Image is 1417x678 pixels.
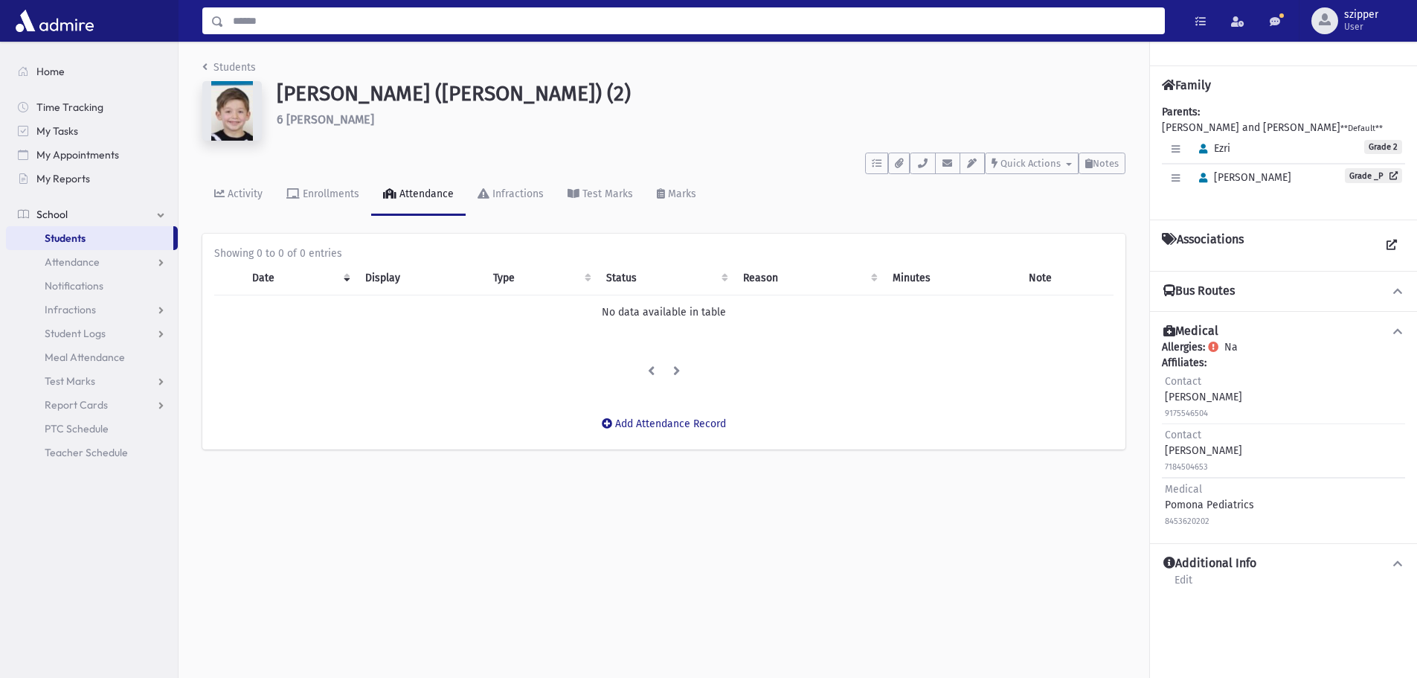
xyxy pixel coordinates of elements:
[202,61,256,74] a: Students
[36,65,65,78] span: Home
[1165,409,1208,418] small: 9175546504
[1163,284,1235,299] h4: Bus Routes
[45,446,128,459] span: Teacher Schedule
[277,112,1125,127] h6: 6 [PERSON_NAME]
[225,188,263,200] div: Activity
[45,374,95,388] span: Test Marks
[277,81,1125,106] h1: [PERSON_NAME] ([PERSON_NAME]) (2)
[214,295,1114,330] td: No data available in table
[243,261,356,295] th: Date: activate to sort column ascending
[489,188,544,200] div: Infractions
[579,188,633,200] div: Test Marks
[396,188,454,200] div: Attendance
[1165,517,1209,526] small: 8453620202
[6,322,178,345] a: Student Logs
[6,417,178,441] a: PTC Schedule
[6,143,178,167] a: My Appointments
[202,60,256,81] nav: breadcrumb
[45,279,103,292] span: Notifications
[45,422,109,435] span: PTC Schedule
[1165,374,1242,420] div: [PERSON_NAME]
[274,174,371,216] a: Enrollments
[36,172,90,185] span: My Reports
[6,298,178,322] a: Infractions
[1378,232,1405,259] a: View all Associations
[1165,482,1254,528] div: Pomona Pediatrics
[1162,324,1405,339] button: Medical
[484,261,598,295] th: Type: activate to sort column ascending
[1165,429,1201,441] span: Contact
[202,174,274,216] a: Activity
[1162,284,1405,299] button: Bus Routes
[1165,427,1242,474] div: [PERSON_NAME]
[36,208,68,221] span: School
[1162,232,1244,259] h4: Associations
[1162,78,1211,92] h4: Family
[45,303,96,316] span: Infractions
[1163,556,1256,572] h4: Additional Info
[1165,462,1208,472] small: 7184504653
[466,174,556,216] a: Infractions
[1165,375,1201,388] span: Contact
[1344,21,1378,33] span: User
[36,148,119,161] span: My Appointments
[1345,168,1402,183] a: Grade _P
[6,202,178,226] a: School
[1093,158,1119,169] span: Notes
[6,369,178,393] a: Test Marks
[224,7,1164,34] input: Search
[300,188,359,200] div: Enrollments
[556,174,645,216] a: Test Marks
[1162,106,1200,118] b: Parents:
[6,167,178,191] a: My Reports
[884,261,1020,295] th: Minutes
[36,100,103,114] span: Time Tracking
[214,246,1114,261] div: Showing 0 to 0 of 0 entries
[1000,158,1061,169] span: Quick Actions
[734,261,884,295] th: Reason: activate to sort column ascending
[1162,339,1405,531] div: Na
[36,124,78,138] span: My Tasks
[1344,9,1378,21] span: szipper
[6,60,178,83] a: Home
[1079,153,1125,174] button: Notes
[6,95,178,119] a: Time Tracking
[45,255,100,269] span: Attendance
[1364,140,1402,154] span: Grade 2
[1162,341,1205,354] b: Allergies:
[6,226,173,250] a: Students
[985,153,1079,174] button: Quick Actions
[1192,142,1230,155] span: Ezri
[1192,171,1291,184] span: [PERSON_NAME]
[665,188,696,200] div: Marks
[45,351,125,364] span: Meal Attendance
[45,398,108,412] span: Report Cards
[1162,556,1405,572] button: Additional Info
[1163,324,1218,339] h4: Medical
[6,441,178,464] a: Teacher Schedule
[597,261,733,295] th: Status: activate to sort column ascending
[1020,261,1114,295] th: Note
[1162,104,1405,208] div: [PERSON_NAME] and [PERSON_NAME]
[45,231,86,245] span: Students
[356,261,484,295] th: Display
[6,250,178,274] a: Attendance
[1165,483,1202,496] span: Medical
[592,411,736,438] button: Add Attendance Record
[6,119,178,143] a: My Tasks
[6,274,178,298] a: Notifications
[6,393,178,417] a: Report Cards
[45,327,106,340] span: Student Logs
[371,174,466,216] a: Attendance
[645,174,708,216] a: Marks
[6,345,178,369] a: Meal Attendance
[1174,572,1193,598] a: Edit
[1162,356,1206,369] b: Affiliates:
[12,6,97,36] img: AdmirePro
